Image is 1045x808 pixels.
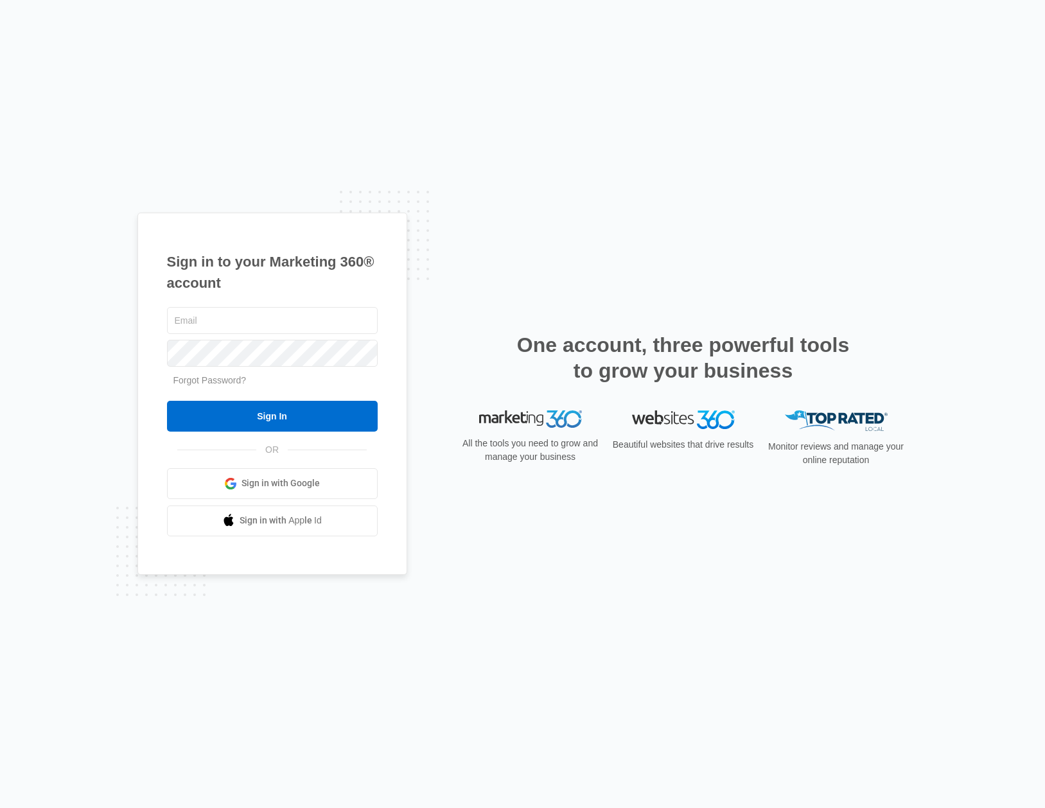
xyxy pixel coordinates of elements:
[479,410,582,428] img: Marketing 360
[256,443,288,457] span: OR
[167,401,378,432] input: Sign In
[173,375,247,385] a: Forgot Password?
[167,307,378,334] input: Email
[167,468,378,499] a: Sign in with Google
[632,410,735,429] img: Websites 360
[611,438,755,452] p: Beautiful websites that drive results
[241,477,320,490] span: Sign in with Google
[764,440,908,467] p: Monitor reviews and manage your online reputation
[513,332,854,383] h2: One account, three powerful tools to grow your business
[459,437,602,464] p: All the tools you need to grow and manage your business
[167,251,378,294] h1: Sign in to your Marketing 360® account
[240,514,322,527] span: Sign in with Apple Id
[785,410,888,432] img: Top Rated Local
[167,505,378,536] a: Sign in with Apple Id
